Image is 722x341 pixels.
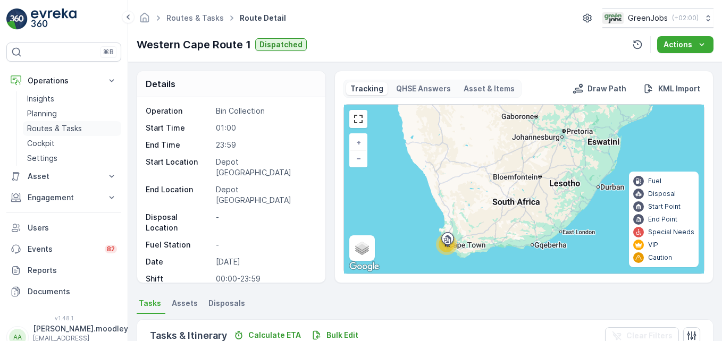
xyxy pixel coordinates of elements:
p: Disposal Location [146,212,212,233]
p: 23:59 [216,140,315,150]
p: Cockpit [27,138,55,149]
a: Open this area in Google Maps (opens a new window) [347,260,382,274]
img: logo [6,8,28,30]
a: Zoom Out [350,150,366,166]
a: Layers [350,236,374,260]
p: 01:00 [216,123,315,133]
p: Start Time [146,123,212,133]
p: Bulk Edit [326,330,358,340]
a: Planning [23,106,121,121]
p: Operations [28,75,100,86]
p: [PERSON_NAME].moodley [33,323,128,334]
span: Tasks [139,298,161,309]
p: Settings [27,153,57,164]
a: Events82 [6,238,121,260]
p: End Time [146,140,212,150]
button: Draw Path [568,82,631,95]
p: Shift [146,274,212,284]
p: Caution [648,253,672,262]
span: Route Detail [238,13,288,23]
button: Asset [6,166,121,187]
p: Disposal [648,190,676,198]
p: 00:00-23:59 [216,274,315,284]
p: QHSE Answers [396,83,451,94]
a: Routes & Tasks [166,13,224,22]
button: Engagement [6,187,121,208]
p: Users [28,223,117,233]
img: Google [347,260,382,274]
p: Insights [27,93,54,104]
p: KML Import [658,83,700,94]
p: Calculate ETA [248,330,301,340]
a: Cockpit [23,136,121,151]
p: VIP [648,241,658,249]
p: Fuel Station [146,240,212,250]
p: Clear Filters [626,330,673,341]
p: Bin Collection [216,106,315,116]
p: Dispatched [259,39,303,50]
p: GreenJobs [628,13,668,23]
p: [DATE] [216,257,315,267]
button: Operations [6,70,121,91]
p: 82 [107,245,115,253]
div: 0 [344,105,704,274]
a: Reports [6,260,121,281]
img: Green_Jobs_Logo.png [602,12,624,24]
p: Western Cape Route 1 [137,37,251,53]
span: − [356,154,362,163]
a: Settings [23,151,121,166]
p: Special Needs [648,228,694,236]
p: Asset & Items [464,83,515,94]
a: View Fullscreen [350,111,366,127]
a: Zoom In [350,134,366,150]
button: Actions [657,36,713,53]
p: Tracking [350,83,383,94]
button: KML Import [639,82,704,95]
p: Date [146,257,212,267]
img: logo_light-DOdMpM7g.png [31,8,77,30]
p: Documents [28,286,117,297]
p: Operation [146,106,212,116]
p: - [216,240,315,250]
p: Asset [28,171,100,182]
a: Homepage [139,16,150,25]
p: Details [146,78,175,90]
p: Routes & Tasks [27,123,82,134]
a: Users [6,217,121,238]
p: Start Location [146,157,212,178]
p: Fuel [648,177,661,185]
a: Insights [23,91,121,106]
span: Disposals [208,298,245,309]
p: Draw Path [587,83,626,94]
p: ⌘B [103,48,114,56]
a: Documents [6,281,121,302]
p: Depot [GEOGRAPHIC_DATA] [216,157,315,178]
div: 12 [436,234,457,255]
p: - [216,212,315,233]
p: Events [28,244,98,254]
p: Start Point [648,202,681,211]
p: Actions [664,39,692,50]
p: ( +02:00 ) [672,14,699,22]
p: Reports [28,265,117,276]
span: Assets [172,298,198,309]
button: GreenJobs(+02:00) [602,8,713,28]
p: Engagement [28,192,100,203]
span: v 1.48.1 [6,315,121,321]
button: Dispatched [255,38,307,51]
a: Routes & Tasks [23,121,121,136]
p: End Location [146,184,212,206]
p: Planning [27,108,57,119]
p: Depot [GEOGRAPHIC_DATA] [216,184,315,206]
p: End Point [648,215,677,224]
span: + [356,138,361,147]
